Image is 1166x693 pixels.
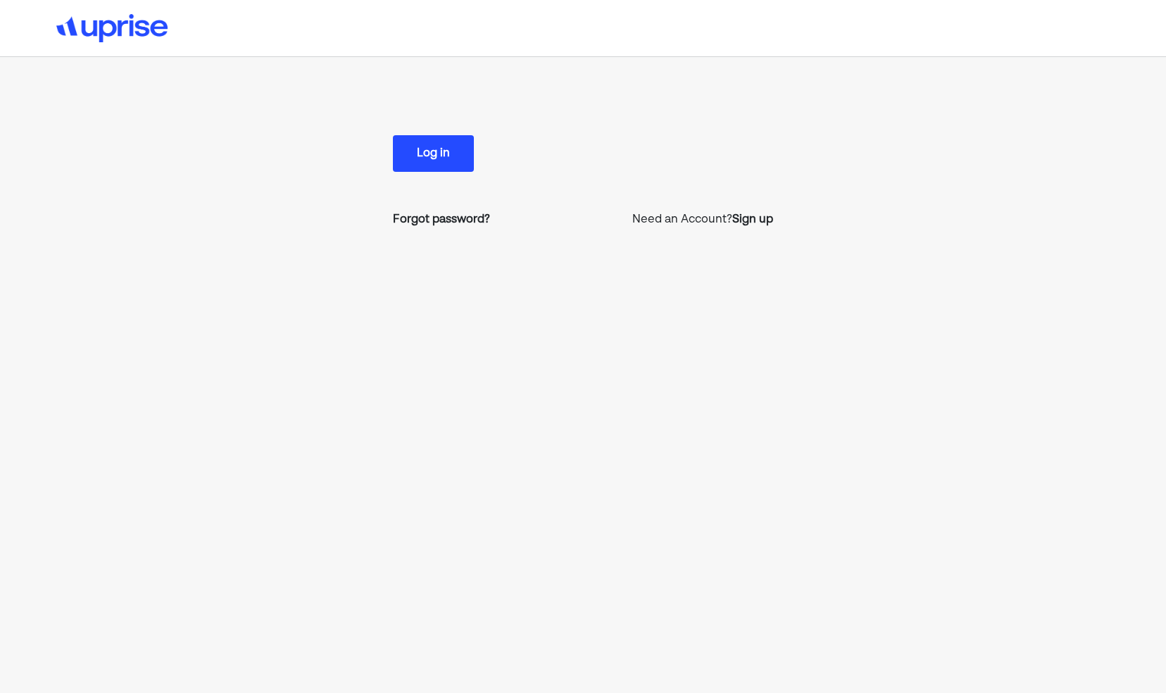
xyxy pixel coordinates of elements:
[732,211,773,228] a: Sign up
[393,135,474,172] button: Log in
[632,211,773,228] p: Need an Account?
[393,211,490,228] a: Forgot password?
